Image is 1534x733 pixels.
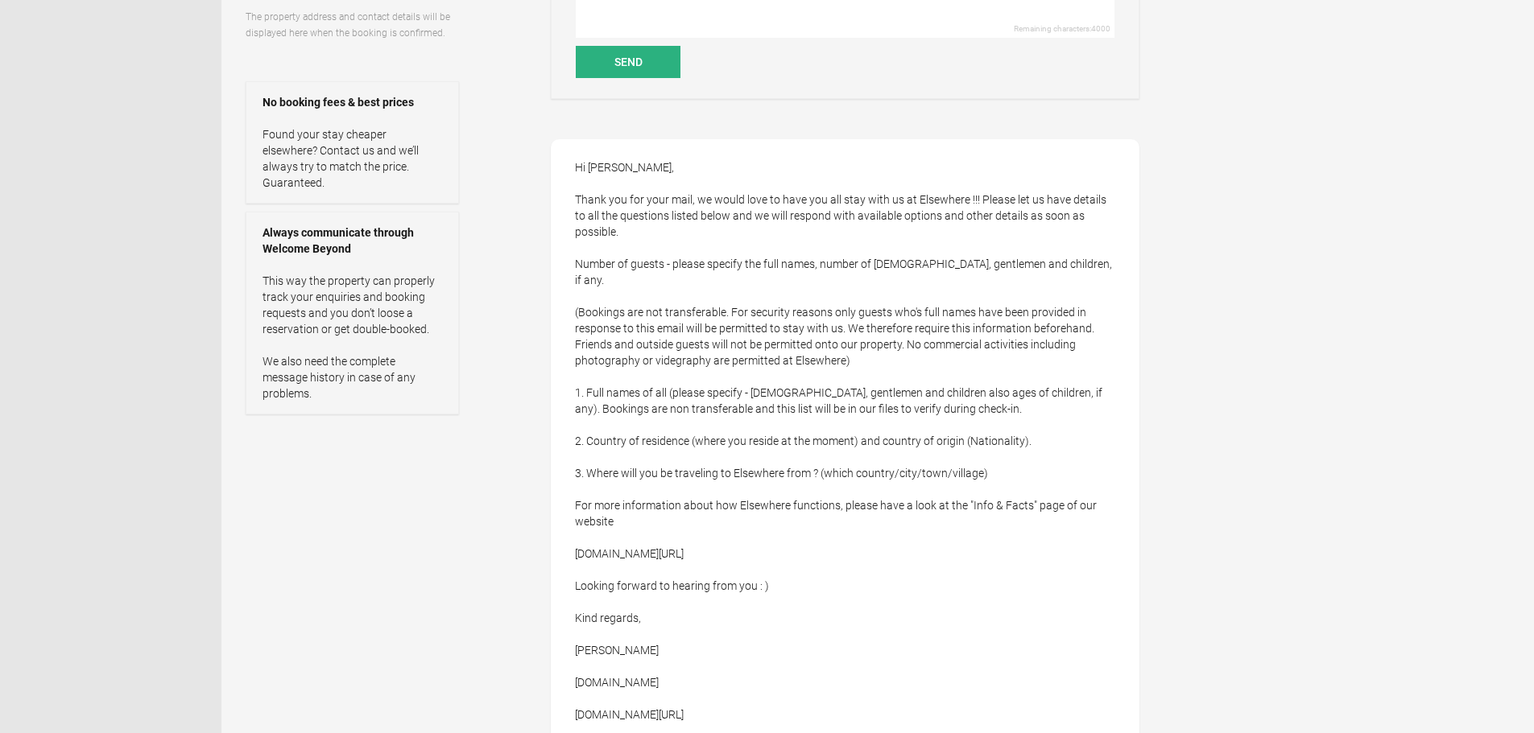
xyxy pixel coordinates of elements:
strong: No booking fees & best prices [263,94,442,110]
p: Found your stay cheaper elsewhere? Contact us and we’ll always try to match the price. Guaranteed. [263,126,442,191]
strong: Always communicate through Welcome Beyond [263,224,442,257]
p: This way the property can properly track your enquiries and booking requests and you don’t loose ... [263,273,442,402]
button: Send [576,46,680,78]
p: The property address and contact details will be displayed here when the booking is confirmed. [246,9,459,41]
